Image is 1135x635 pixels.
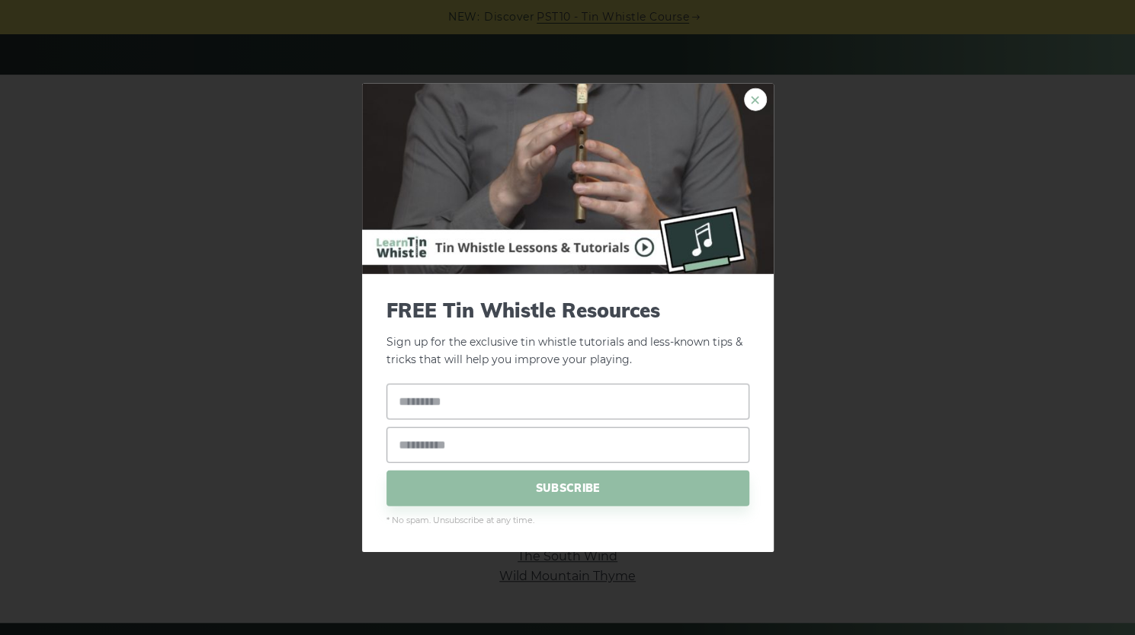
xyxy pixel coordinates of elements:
[386,298,749,369] p: Sign up for the exclusive tin whistle tutorials and less-known tips & tricks that will help you i...
[362,84,774,274] img: Tin Whistle Buying Guide Preview
[386,513,749,527] span: * No spam. Unsubscribe at any time.
[744,88,767,111] a: ×
[386,470,749,506] span: SUBSCRIBE
[386,298,749,322] span: FREE Tin Whistle Resources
